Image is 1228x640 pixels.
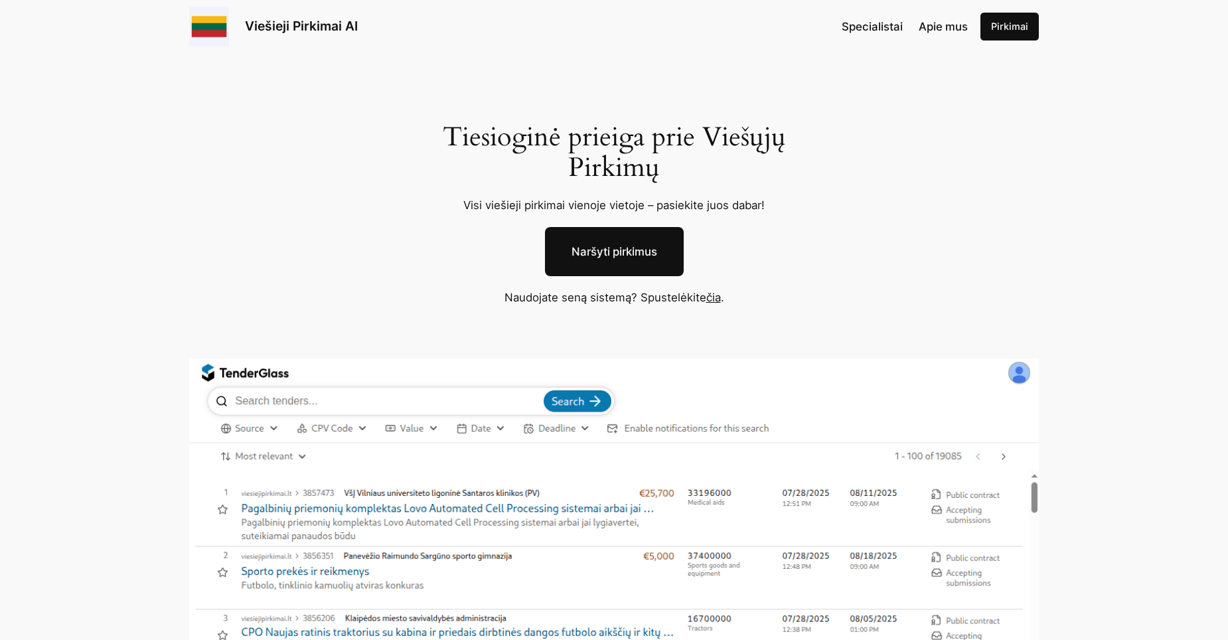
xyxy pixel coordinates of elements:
[919,20,968,33] span: Apie mus
[842,20,903,33] span: Specialistai
[842,18,903,35] a: Specialistai
[408,289,820,306] p: Naudojate seną sistemą? Spustelėkite .
[706,291,721,304] a: čia
[245,18,358,34] a: Viešieji Pirkimai AI
[545,227,684,276] a: Naršyti pirkimus
[189,7,229,46] img: Viešieji pirkimai logo
[842,18,968,35] nav: Navigation
[980,13,1039,40] a: Pirkimai
[919,18,968,35] a: Apie mus
[427,197,802,214] p: Visi viešieji pirkimai vienoje vietoje – pasiekite juos dabar!
[427,122,802,183] h1: Tiesioginė prieiga prie Viešųjų Pirkimų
